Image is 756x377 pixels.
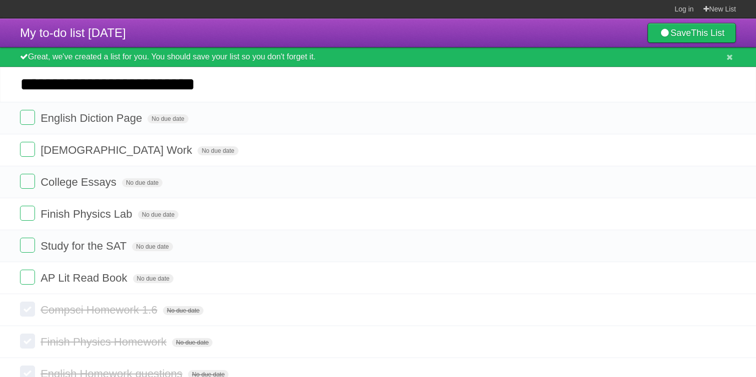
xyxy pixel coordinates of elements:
[40,240,129,252] span: Study for the SAT
[163,306,203,315] span: No due date
[132,242,172,251] span: No due date
[20,270,35,285] label: Done
[40,176,119,188] span: College Essays
[20,206,35,221] label: Done
[20,26,126,39] span: My to-do list [DATE]
[20,174,35,189] label: Done
[40,336,169,348] span: Finish Physics Homework
[122,178,162,187] span: No due date
[20,142,35,157] label: Done
[20,334,35,349] label: Done
[40,304,160,316] span: Compsci Homework 1.6
[40,144,194,156] span: [DEMOGRAPHIC_DATA] Work
[197,146,238,155] span: No due date
[133,274,173,283] span: No due date
[138,210,178,219] span: No due date
[20,302,35,317] label: Done
[691,28,724,38] b: This List
[40,272,129,284] span: AP Lit Read Book
[647,23,736,43] a: SaveThis List
[147,114,188,123] span: No due date
[20,110,35,125] label: Done
[40,112,144,124] span: English Diction Page
[20,238,35,253] label: Done
[172,338,212,347] span: No due date
[40,208,134,220] span: Finish Physics Lab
